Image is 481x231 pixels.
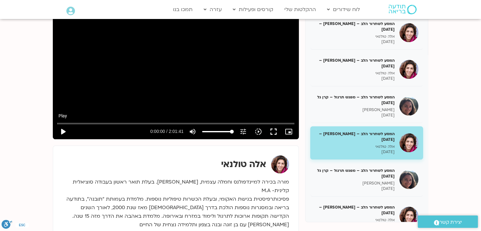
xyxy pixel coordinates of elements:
h5: המסע לשחרור הלב – מפגש תרגול – קרן גל [DATE] [315,94,395,106]
p: [DATE] [315,186,395,191]
h5: המסע לשחרור הלב – [PERSON_NAME] – [DATE] [315,58,395,69]
img: המסע לשחרור הלב – אלה טולנאי – 03/12/24 [399,60,418,79]
img: המסע לשחרור הלב – מפגש תרגול – קרן גל 5/12/24 [399,97,418,115]
span: יצירת קשר [439,218,462,227]
p: [PERSON_NAME] [315,181,395,186]
a: תמכו בנו [170,3,196,16]
a: קורסים ופעילות [230,3,276,16]
p: [DATE] [315,113,395,118]
p: [DATE] [315,39,395,45]
a: יצירת קשר [418,215,478,228]
p: [PERSON_NAME] [315,107,395,113]
h5: המסע לשחרור הלב – [PERSON_NAME] – [DATE] [315,21,395,32]
img: המסע לשחרור הלב – אלה טולנאי – 3/12/24 [399,23,418,42]
a: ההקלטות שלי [281,3,319,16]
img: המסע לשחרור הלב – אלה טולנאי – 17/12/24 [399,207,418,226]
p: [DATE] [315,76,395,81]
a: עזרה [200,3,225,16]
img: המסע לשחרור הלב – מפגש תרגול – קרן גל 12/12/24 [399,170,418,189]
p: אלה טולנאי [315,217,395,223]
p: מורה בכירה למיינדפולנס וחמלה עצמית, [PERSON_NAME]. בעלת תואר ראשון בעבודה סוציאלית קלינית- M.A פס... [63,178,289,229]
p: אלה טולנאי [315,71,395,76]
img: אלה טולנאי [271,155,289,173]
h5: המסע לשחרור הלב – [PERSON_NAME] – [DATE] [315,131,395,142]
p: [DATE] [315,149,395,155]
h5: המסע לשחרור הלב – [PERSON_NAME] – [DATE] [315,204,395,216]
p: אלה טולנאי [315,144,395,149]
img: תודעה בריאה [389,5,416,14]
p: אלה טולנאי [315,34,395,39]
strong: אלה טולנאי [221,158,266,170]
a: לוח שידורים [324,3,363,16]
img: המסע לשחרור הלב – אלה טולנאי – 10/12/24 [399,133,418,152]
h5: המסע לשחרור הלב – מפגש תרגול – קרן גל [DATE] [315,168,395,179]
